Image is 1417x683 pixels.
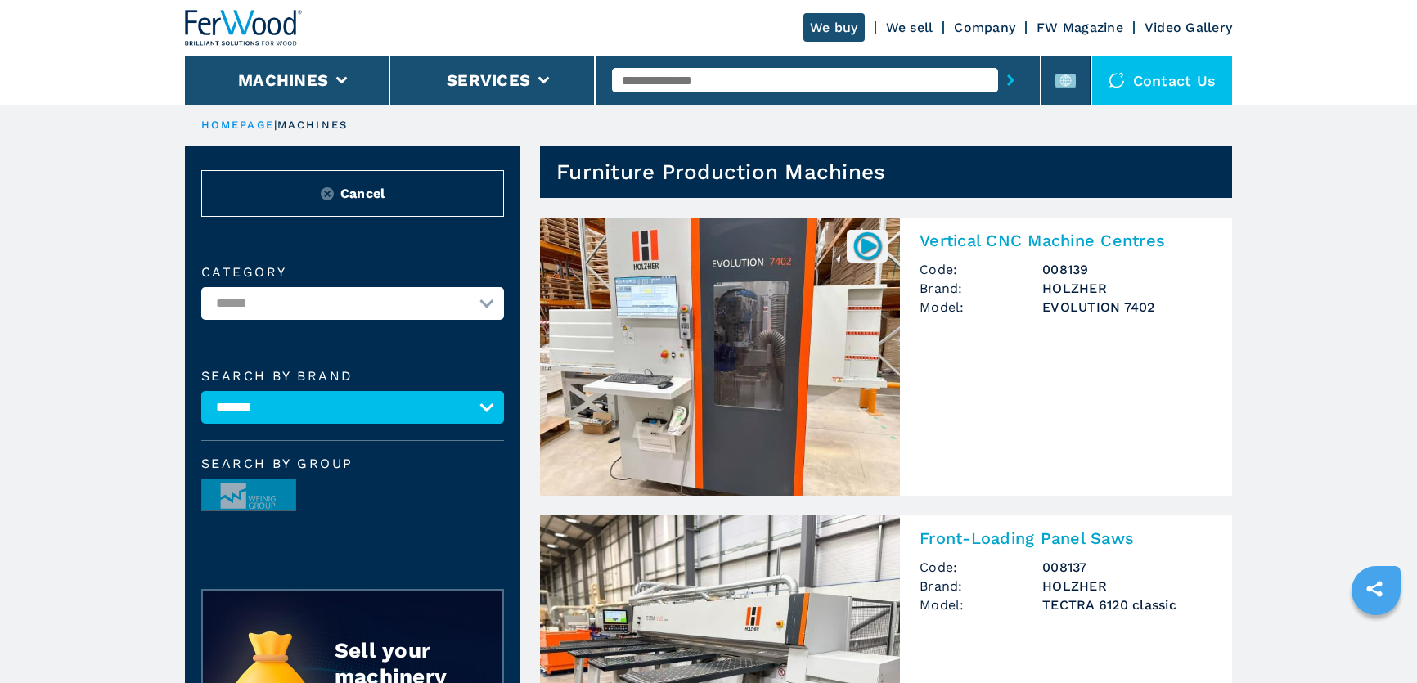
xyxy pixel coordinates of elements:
span: Code: [920,260,1042,279]
p: machines [277,118,348,133]
img: Ferwood [185,10,303,46]
img: image [202,479,295,512]
span: Model: [920,298,1042,317]
a: Company [954,20,1015,35]
img: 008139 [852,230,884,262]
button: Machines [238,70,328,90]
h3: HOLZHER [1042,577,1212,595]
span: | [274,119,277,131]
a: We buy [803,13,865,42]
img: Vertical CNC Machine Centres HOLZHER EVOLUTION 7402 [540,218,900,496]
label: Search by brand [201,370,504,383]
img: Contact us [1109,72,1125,88]
span: Code: [920,558,1042,577]
a: Vertical CNC Machine Centres HOLZHER EVOLUTION 7402008139Vertical CNC Machine CentresCode:008139B... [540,218,1232,496]
h3: EVOLUTION 7402 [1042,298,1212,317]
h3: HOLZHER [1042,279,1212,298]
span: Cancel [340,184,385,203]
iframe: Chat [1347,609,1405,671]
h2: Vertical CNC Machine Centres [920,231,1212,250]
h3: 008137 [1042,558,1212,577]
button: ResetCancel [201,170,504,217]
span: Search by group [201,457,504,470]
h1: Furniture Production Machines [556,159,885,185]
button: Services [447,70,530,90]
h3: TECTRA 6120 classic [1042,595,1212,614]
a: sharethis [1354,568,1395,609]
a: We sell [886,20,933,35]
a: FW Magazine [1037,20,1123,35]
div: Contact us [1092,56,1233,105]
h3: 008139 [1042,260,1212,279]
button: submit-button [998,61,1023,99]
img: Reset [321,187,334,200]
span: Model: [920,595,1042,614]
h2: Front-Loading Panel Saws [920,528,1212,548]
a: HOMEPAGE [201,119,274,131]
label: Category [201,266,504,279]
span: Brand: [920,577,1042,595]
span: Brand: [920,279,1042,298]
a: Video Gallery [1145,20,1232,35]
